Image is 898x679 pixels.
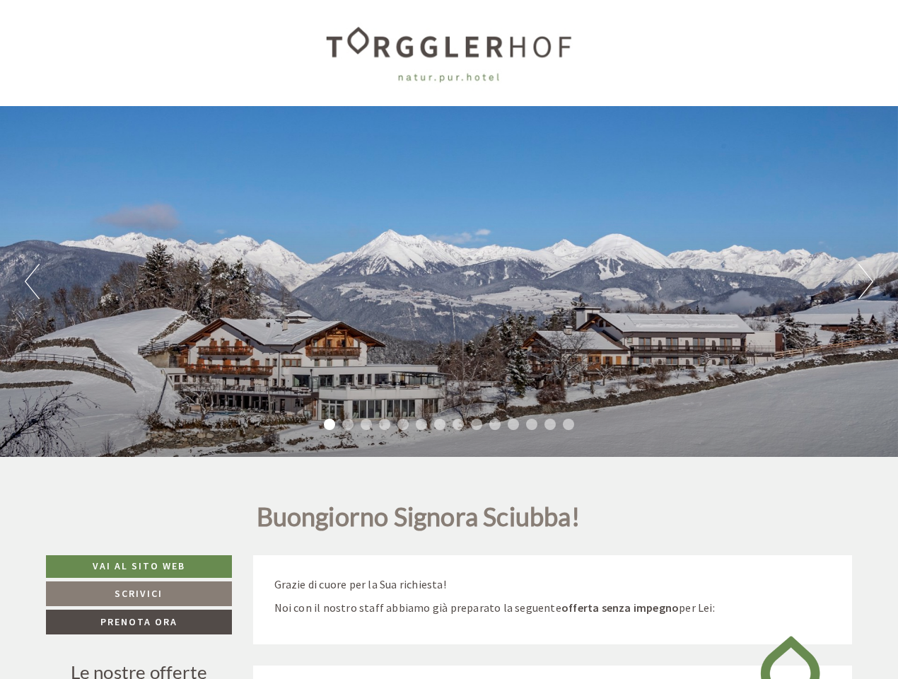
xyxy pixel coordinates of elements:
a: Scrivici [46,581,232,606]
p: Grazie di cuore per la Sua richiesta! [274,576,832,593]
a: Vai al sito web [46,555,232,578]
div: Buon giorno, come possiamo aiutarla? [11,39,221,82]
strong: offerta senza impegno [561,600,679,615]
div: lunedì [251,11,306,35]
div: [GEOGRAPHIC_DATA] [22,42,214,53]
p: Noi con il nostro staff abbiamo già preparato la seguente per Lei: [274,600,832,616]
a: Prenota ora [46,610,232,634]
button: Previous [25,264,40,299]
button: Next [858,264,873,299]
button: Invia [486,373,557,397]
h1: Buongiorno Signora Sciubba! [257,503,580,538]
small: 23:36 [22,69,214,79]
